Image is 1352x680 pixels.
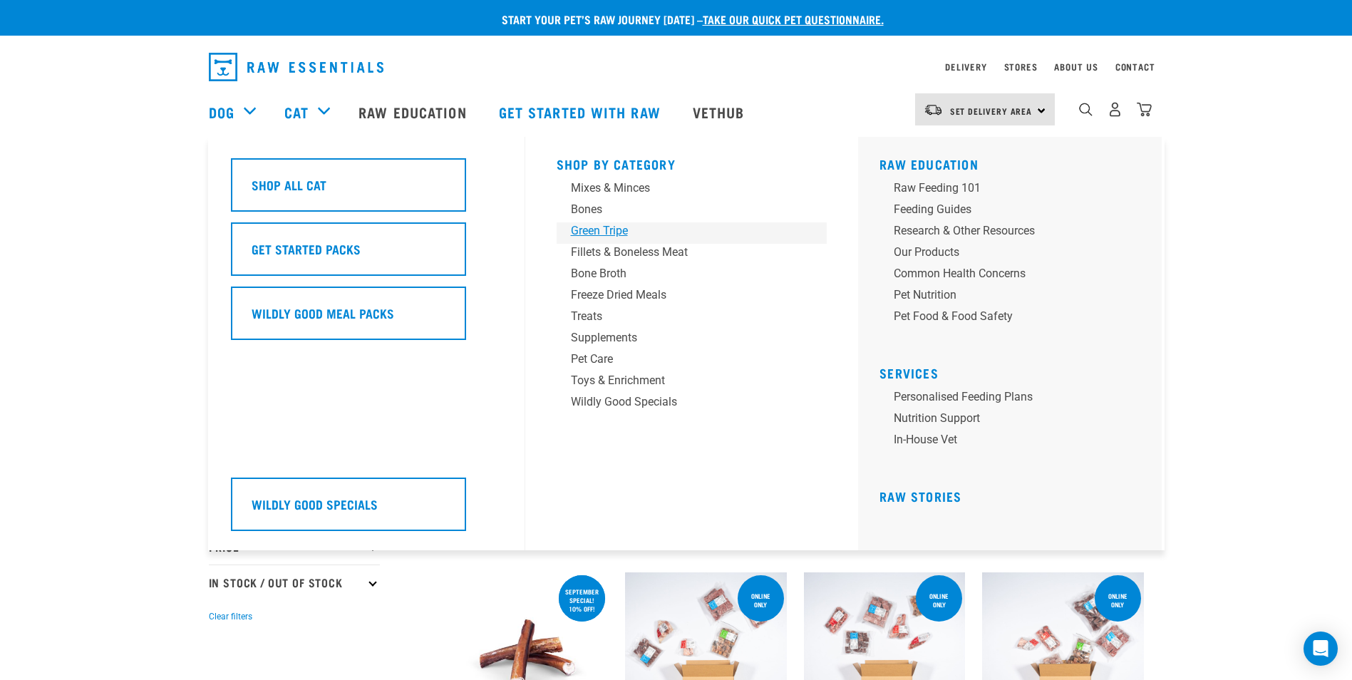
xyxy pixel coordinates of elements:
[557,265,827,287] a: Bone Broth
[879,180,1150,201] a: Raw Feeding 101
[284,101,309,123] a: Cat
[1304,632,1338,666] div: Open Intercom Messenger
[879,287,1150,308] a: Pet Nutrition
[879,431,1150,453] a: In-house vet
[571,329,793,346] div: Supplements
[879,222,1150,244] a: Research & Other Resources
[894,287,1116,304] div: Pet Nutrition
[879,201,1150,222] a: Feeding Guides
[1137,102,1152,117] img: home-icon@2x.png
[1004,64,1038,69] a: Stores
[557,329,827,351] a: Supplements
[557,201,827,222] a: Bones
[557,351,827,372] a: Pet Care
[945,64,986,69] a: Delivery
[1108,102,1123,117] img: user.png
[894,265,1116,282] div: Common Health Concerns
[571,222,793,239] div: Green Tripe
[879,265,1150,287] a: Common Health Concerns
[1095,585,1141,615] div: Online Only
[1079,103,1093,116] img: home-icon-1@2x.png
[571,287,793,304] div: Freeze Dried Meals
[879,388,1150,410] a: Personalised Feeding Plans
[879,410,1150,431] a: Nutrition Support
[557,180,827,201] a: Mixes & Minces
[557,393,827,415] a: Wildly Good Specials
[894,180,1116,197] div: Raw Feeding 101
[879,366,1150,377] h5: Services
[571,265,793,282] div: Bone Broth
[557,244,827,265] a: Fillets & Boneless Meat
[571,372,793,389] div: Toys & Enrichment
[557,372,827,393] a: Toys & Enrichment
[894,201,1116,218] div: Feeding Guides
[703,16,884,22] a: take our quick pet questionnaire.
[571,244,793,261] div: Fillets & Boneless Meat
[557,308,827,329] a: Treats
[209,610,252,623] button: Clear filters
[557,222,827,244] a: Green Tripe
[879,493,961,500] a: Raw Stories
[559,581,605,619] div: September special! 10% off!
[231,287,502,351] a: Wildly Good Meal Packs
[252,239,361,258] h5: Get Started Packs
[252,495,378,513] h5: Wildly Good Specials
[916,585,962,615] div: Online Only
[678,83,763,140] a: Vethub
[571,351,793,368] div: Pet Care
[1115,64,1155,69] a: Contact
[252,304,394,322] h5: Wildly Good Meal Packs
[231,478,502,542] a: Wildly Good Specials
[738,585,784,615] div: Online Only
[1054,64,1098,69] a: About Us
[209,53,383,81] img: Raw Essentials Logo
[231,222,502,287] a: Get Started Packs
[557,287,827,308] a: Freeze Dried Meals
[924,103,943,116] img: van-moving.png
[344,83,484,140] a: Raw Education
[252,175,326,194] h5: Shop All Cat
[950,108,1033,113] span: Set Delivery Area
[571,393,793,411] div: Wildly Good Specials
[197,47,1155,87] nav: dropdown navigation
[557,157,827,168] h5: Shop By Category
[485,83,678,140] a: Get started with Raw
[879,244,1150,265] a: Our Products
[231,158,502,222] a: Shop All Cat
[879,160,979,168] a: Raw Education
[571,201,793,218] div: Bones
[571,180,793,197] div: Mixes & Minces
[894,222,1116,239] div: Research & Other Resources
[879,308,1150,329] a: Pet Food & Food Safety
[894,244,1116,261] div: Our Products
[571,308,793,325] div: Treats
[894,308,1116,325] div: Pet Food & Food Safety
[209,565,380,600] p: In Stock / Out Of Stock
[209,101,234,123] a: Dog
